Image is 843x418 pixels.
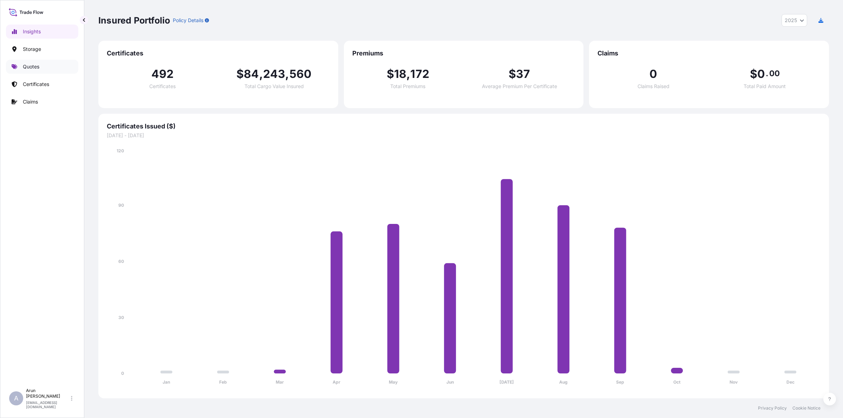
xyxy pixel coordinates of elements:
span: Certificates Issued ($) [107,122,821,131]
tspan: 0 [121,371,124,376]
p: Quotes [23,63,39,70]
span: A [14,395,18,402]
tspan: 90 [118,203,124,208]
span: 0 [757,68,765,80]
tspan: Dec [786,379,795,385]
span: 492 [151,68,174,80]
tspan: Mar [276,379,284,385]
span: 37 [516,68,530,80]
p: [EMAIL_ADDRESS][DOMAIN_NAME] [26,400,70,409]
a: Storage [6,42,78,56]
span: 560 [289,68,312,80]
span: Total Cargo Value Insured [244,84,304,89]
tspan: Sep [616,379,624,385]
span: 243 [263,68,286,80]
tspan: 60 [118,259,124,264]
span: 2025 [785,17,797,24]
span: $ [750,68,757,80]
span: Total Premiums [390,84,425,89]
span: Claims [597,49,821,58]
span: [DATE] - [DATE] [107,132,821,139]
tspan: [DATE] [499,379,514,385]
span: $ [387,68,394,80]
p: Policy Details [173,17,203,24]
span: Average Premium Per Certificate [482,84,557,89]
span: Certificates [149,84,176,89]
span: $ [236,68,244,80]
tspan: May [389,379,398,385]
button: Year Selector [782,14,807,27]
a: Claims [6,95,78,109]
span: 172 [410,68,429,80]
span: 0 [649,68,657,80]
a: Quotes [6,60,78,74]
span: 00 [769,71,780,76]
a: Cookie Notice [792,405,821,411]
p: Insured Portfolio [98,15,170,26]
span: Claims Raised [638,84,669,89]
a: Privacy Policy [758,405,787,411]
p: Storage [23,46,41,53]
span: $ [509,68,516,80]
span: Premiums [352,49,575,58]
tspan: 120 [117,148,124,153]
span: Certificates [107,49,330,58]
span: , [406,68,410,80]
tspan: Jan [163,379,170,385]
a: Insights [6,25,78,39]
a: Certificates [6,77,78,91]
span: . [766,71,768,76]
tspan: Feb [219,379,227,385]
tspan: Oct [673,379,681,385]
span: , [259,68,263,80]
tspan: Nov [730,379,738,385]
p: Arun [PERSON_NAME] [26,388,70,399]
p: Claims [23,98,38,105]
p: Certificates [23,81,49,88]
tspan: Jun [446,379,454,385]
span: 84 [244,68,259,80]
span: 18 [394,68,406,80]
span: , [285,68,289,80]
tspan: Apr [333,379,340,385]
p: Insights [23,28,41,35]
tspan: Aug [559,379,568,385]
span: Total Paid Amount [744,84,786,89]
tspan: 30 [118,315,124,320]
